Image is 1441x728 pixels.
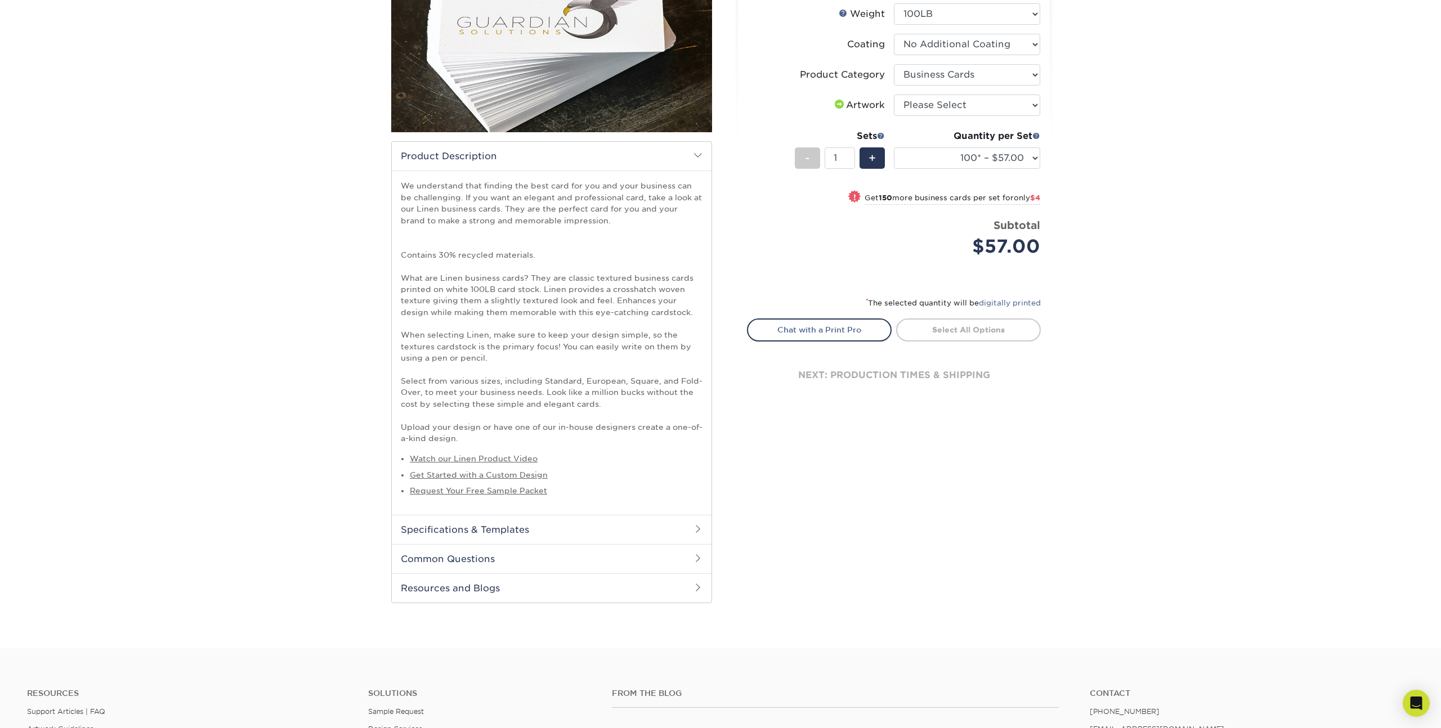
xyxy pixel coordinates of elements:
h2: Resources and Blogs [392,573,711,603]
a: [PHONE_NUMBER] [1090,707,1160,716]
a: Select All Options [896,318,1041,341]
h2: Common Questions [392,544,711,573]
a: Sample Request [368,707,424,716]
p: We understand that finding the best card for you and your business can be challenging. If you wan... [401,180,702,444]
h2: Product Description [392,142,711,170]
a: Get Started with a Custom Design [410,470,548,479]
a: Support Articles | FAQ [27,707,105,716]
strong: Subtotal [994,219,1040,231]
small: Get more business cards per set for [865,194,1040,205]
a: Request Your Free Sample Packet [410,486,547,495]
h4: Resources [27,689,351,698]
div: Artwork [833,98,885,112]
h4: From the Blog [612,689,1059,698]
small: The selected quantity will be [866,299,1041,307]
div: $57.00 [902,233,1040,260]
a: Watch our Linen Product Video [410,454,538,463]
span: $4 [1030,194,1040,202]
span: + [869,150,876,167]
strong: 150 [879,194,892,202]
div: Open Intercom Messenger [1403,690,1430,717]
div: next: production times & shipping [747,341,1041,409]
a: Chat with a Print Pro [747,318,892,341]
span: - [805,150,810,167]
div: Quantity per Set [894,129,1040,143]
div: Weight [839,7,885,21]
h4: Solutions [368,689,595,698]
div: Sets [795,129,885,143]
h2: Specifications & Templates [392,515,711,544]
div: Product Category [800,68,885,82]
div: Coating [847,38,885,51]
a: Contact [1090,689,1414,698]
a: digitally printed [979,299,1041,307]
span: ! [853,191,856,203]
span: only [1014,194,1040,202]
